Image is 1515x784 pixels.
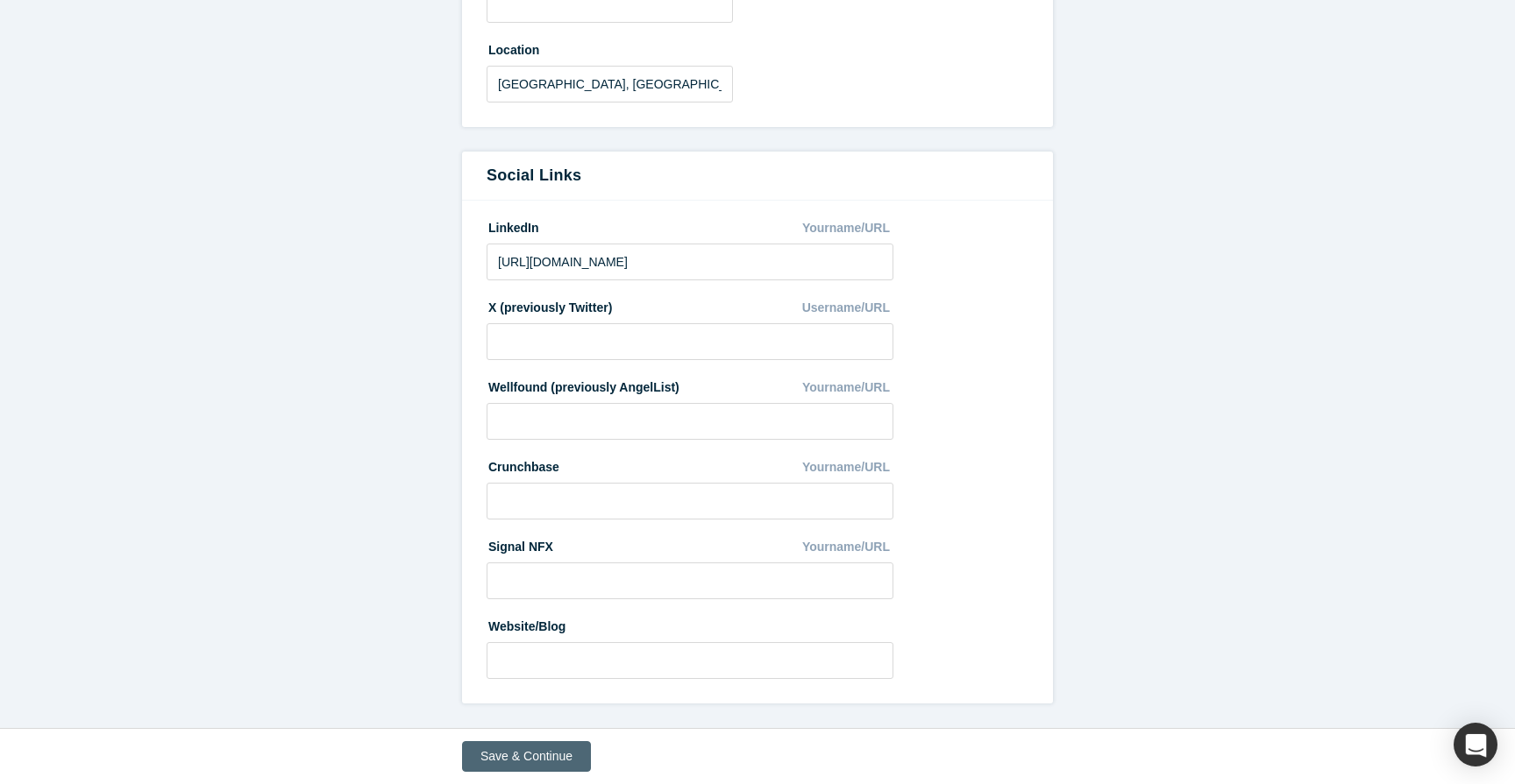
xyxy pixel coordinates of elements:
[487,611,565,636] label: Website/Blog
[802,452,893,483] div: Yourname/URL
[487,35,1028,60] label: Location
[487,532,553,556] label: Signal NFX
[487,164,1028,187] h3: Social Links
[487,213,539,237] label: LinkedIn
[487,293,612,317] label: X (previously Twitter)
[462,741,591,772] button: Save & Continue
[802,372,893,403] div: Yourname/URL
[487,372,679,397] label: Wellfound (previously AngelList)
[802,532,893,562] div: Yourname/URL
[802,213,893,244] div: Yourname/URL
[802,293,893,323] div: Username/URL
[487,452,559,477] label: Crunchbase
[487,66,733,102] input: Enter a location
